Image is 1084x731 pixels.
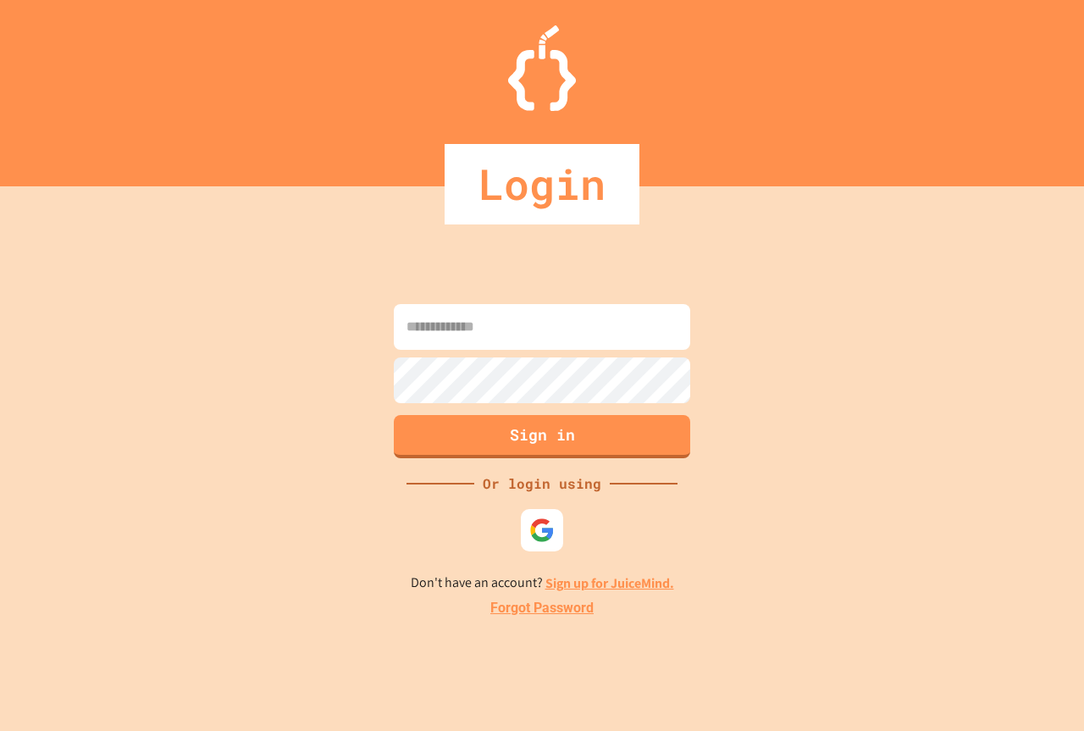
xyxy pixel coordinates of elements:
a: Forgot Password [490,598,594,618]
div: Login [445,144,639,224]
button: Sign in [394,415,690,458]
a: Sign up for JuiceMind. [545,574,674,592]
p: Don't have an account? [411,573,674,594]
img: google-icon.svg [529,518,555,543]
img: Logo.svg [508,25,576,111]
div: Or login using [474,473,610,494]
